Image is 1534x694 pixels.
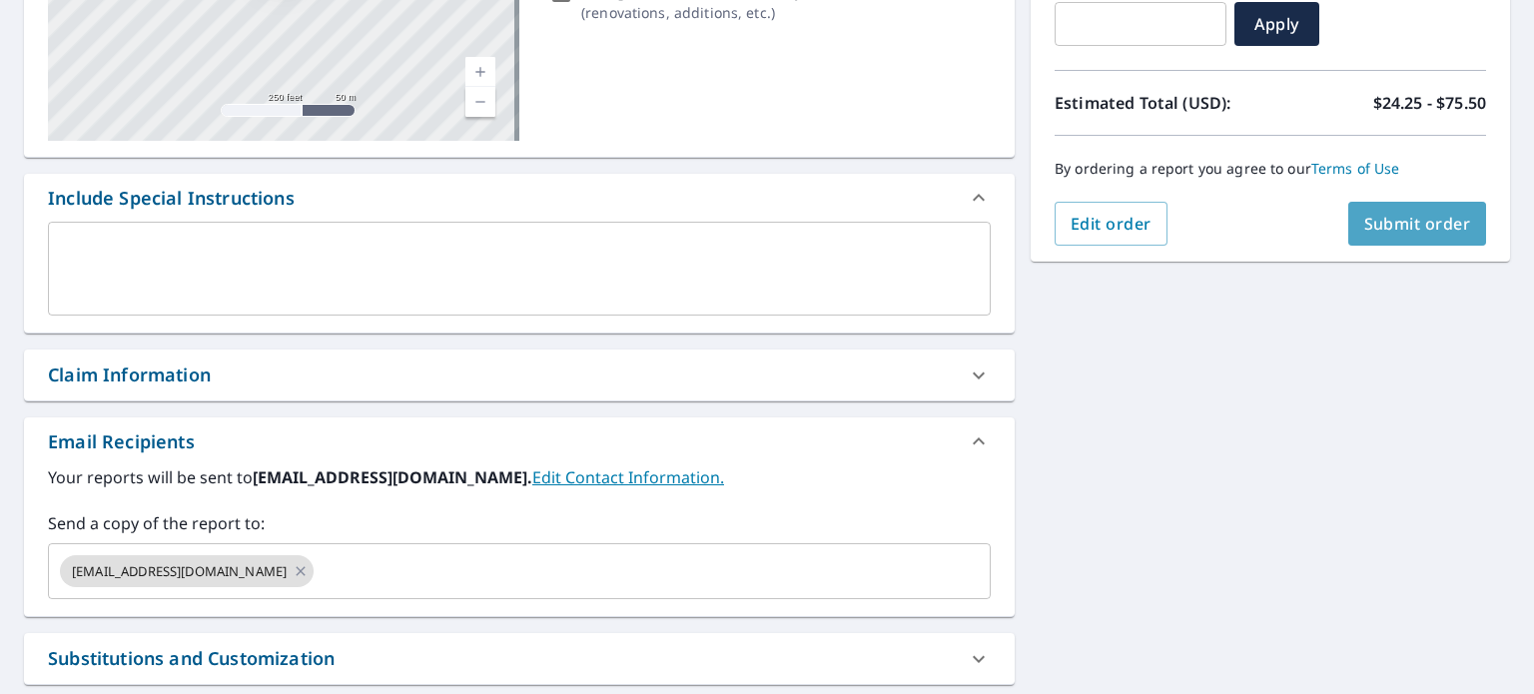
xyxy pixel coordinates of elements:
a: Terms of Use [1311,159,1400,178]
div: Claim Information [24,349,1015,400]
span: Edit order [1071,213,1151,235]
p: Estimated Total (USD): [1055,91,1270,115]
a: Current Level 17, Zoom Out [465,87,495,117]
div: Include Special Instructions [48,185,295,212]
div: Substitutions and Customization [24,633,1015,684]
button: Edit order [1055,202,1167,246]
span: [EMAIL_ADDRESS][DOMAIN_NAME] [60,562,299,581]
div: Claim Information [48,361,211,388]
span: Apply [1250,13,1303,35]
p: ( renovations, additions, etc. ) [581,2,832,23]
label: Send a copy of the report to: [48,511,991,535]
div: Email Recipients [48,428,195,455]
p: $24.25 - $75.50 [1373,91,1486,115]
label: Your reports will be sent to [48,465,991,489]
a: Current Level 17, Zoom In [465,57,495,87]
p: By ordering a report you agree to our [1055,160,1486,178]
div: [EMAIL_ADDRESS][DOMAIN_NAME] [60,555,314,587]
span: Submit order [1364,213,1471,235]
button: Apply [1234,2,1319,46]
button: Submit order [1348,202,1487,246]
div: Substitutions and Customization [48,645,335,672]
div: Email Recipients [24,417,1015,465]
a: EditContactInfo [532,466,724,488]
b: [EMAIL_ADDRESS][DOMAIN_NAME]. [253,466,532,488]
div: Include Special Instructions [24,174,1015,222]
